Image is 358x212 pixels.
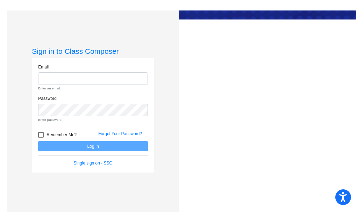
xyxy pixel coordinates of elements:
[38,117,148,122] small: Enter password.
[38,86,148,91] small: Enter an email.
[38,64,49,70] label: Email
[38,141,148,151] button: Log In
[98,131,142,136] a: Forgot Your Password?
[74,161,113,166] a: Single sign on - SSO
[46,131,77,139] span: Remember Me?
[38,95,57,102] label: Password
[32,47,154,56] h3: Sign in to Class Composer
